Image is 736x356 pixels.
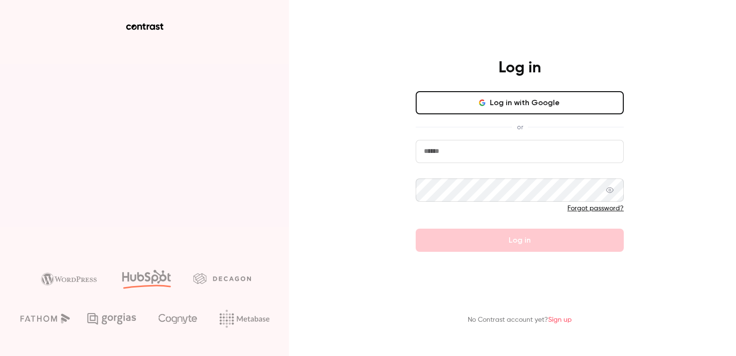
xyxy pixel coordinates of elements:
[499,58,541,78] h4: Log in
[567,205,624,212] a: Forgot password?
[548,316,572,323] a: Sign up
[193,273,251,284] img: decagon
[416,91,624,114] button: Log in with Google
[468,315,572,325] p: No Contrast account yet?
[512,122,528,132] span: or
